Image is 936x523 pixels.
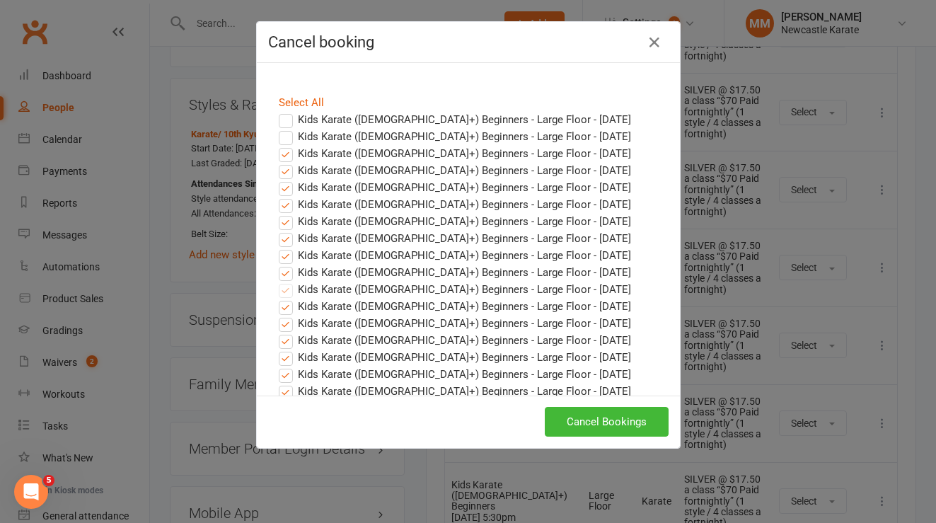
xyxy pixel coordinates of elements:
label: Kids Karate ([DEMOGRAPHIC_DATA]+) Beginners - Large Floor - [DATE] [279,179,631,196]
label: Kids Karate ([DEMOGRAPHIC_DATA]+) Beginners - Large Floor - [DATE] [279,247,631,264]
label: Kids Karate ([DEMOGRAPHIC_DATA]+) Beginners - Large Floor - [DATE] [279,281,631,298]
label: Kids Karate ([DEMOGRAPHIC_DATA]+) Beginners - Large Floor - [DATE] [279,111,631,128]
label: Kids Karate ([DEMOGRAPHIC_DATA]+) Beginners - Large Floor - [DATE] [279,128,631,145]
a: Select All [279,96,324,109]
label: Kids Karate ([DEMOGRAPHIC_DATA]+) Beginners - Large Floor - [DATE] [279,298,631,315]
label: Kids Karate ([DEMOGRAPHIC_DATA]+) Beginners - Large Floor - [DATE] [279,230,631,247]
label: Kids Karate ([DEMOGRAPHIC_DATA]+) Beginners - Large Floor - [DATE] [279,145,631,162]
button: Cancel Bookings [545,407,669,437]
label: Kids Karate ([DEMOGRAPHIC_DATA]+) Beginners - Large Floor - [DATE] [279,383,631,400]
h4: Cancel booking [268,33,669,51]
label: Kids Karate ([DEMOGRAPHIC_DATA]+) Beginners - Large Floor - [DATE] [279,332,631,349]
label: Kids Karate ([DEMOGRAPHIC_DATA]+) Beginners - Large Floor - [DATE] [279,349,631,366]
button: Close [643,31,666,54]
label: Kids Karate ([DEMOGRAPHIC_DATA]+) Beginners - Large Floor - [DATE] [279,264,631,281]
span: 5 [43,475,54,486]
label: Kids Karate ([DEMOGRAPHIC_DATA]+) Beginners - Large Floor - [DATE] [279,162,631,179]
label: Kids Karate ([DEMOGRAPHIC_DATA]+) Beginners - Large Floor - [DATE] [279,366,631,383]
label: Kids Karate ([DEMOGRAPHIC_DATA]+) Beginners - Large Floor - [DATE] [279,213,631,230]
iframe: Intercom live chat [14,475,48,509]
label: Kids Karate ([DEMOGRAPHIC_DATA]+) Beginners - Large Floor - [DATE] [279,315,631,332]
label: Kids Karate ([DEMOGRAPHIC_DATA]+) Beginners - Large Floor - [DATE] [279,196,631,213]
